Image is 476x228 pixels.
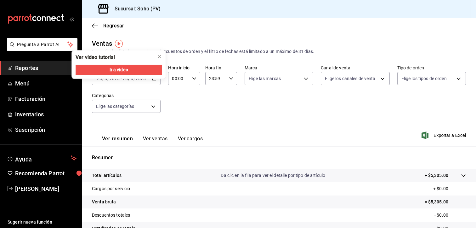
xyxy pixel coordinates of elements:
span: Menú [15,79,76,88]
span: Inventarios [15,110,76,119]
p: - $0.00 [434,212,466,219]
span: Elige las categorías [96,103,134,109]
span: Elige los canales de venta [325,75,375,82]
label: Tipo de orden [397,66,466,70]
p: Descuentos totales [92,212,130,219]
button: close [154,51,164,61]
p: = $5,305.00 [425,199,466,205]
h3: Sucursal: Soho (PV) [110,5,161,13]
button: Ir a video [76,65,162,75]
div: Los artículos listados no incluyen descuentos de orden y el filtro de fechas está limitado a un m... [92,48,466,55]
img: Tooltip marker [115,40,123,48]
p: Da clic en la fila para ver el detalle por tipo de artículo [221,172,325,179]
span: Elige las marcas [249,75,281,82]
button: Pregunta a Parrot AI [7,38,77,51]
span: Suscripción [15,126,76,134]
div: Ventas [92,39,112,48]
span: [PERSON_NAME] [15,184,76,193]
label: Categorías [92,93,161,98]
span: Regresar [103,23,124,29]
span: Facturación [15,95,76,103]
p: + $0.00 [433,185,466,192]
div: Ver video tutorial [76,54,115,61]
span: Sugerir nueva función [8,219,76,225]
button: Ver resumen [102,136,133,146]
span: Pregunta a Parrot AI [17,41,68,48]
span: Ir a video [110,67,128,73]
label: Marca [245,66,313,70]
a: Pregunta a Parrot AI [4,46,77,52]
span: Ayuda [15,155,68,162]
p: Venta bruta [92,199,116,205]
button: open_drawer_menu [69,16,74,21]
p: Cargos por servicio [92,185,130,192]
span: Elige los tipos de orden [401,75,447,82]
button: Exportar a Excel [423,132,466,139]
p: + $5,305.00 [425,172,448,179]
span: Reportes [15,64,76,72]
label: Canal de venta [321,66,389,70]
div: navigation tabs [102,136,203,146]
button: Ver cargos [178,136,203,146]
button: Regresar [92,23,124,29]
label: Hora fin [205,66,237,70]
p: Total artículos [92,172,122,179]
label: Hora inicio [168,66,200,70]
button: Ver ventas [143,136,168,146]
p: Resumen [92,154,466,161]
span: Recomienda Parrot [15,169,76,178]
